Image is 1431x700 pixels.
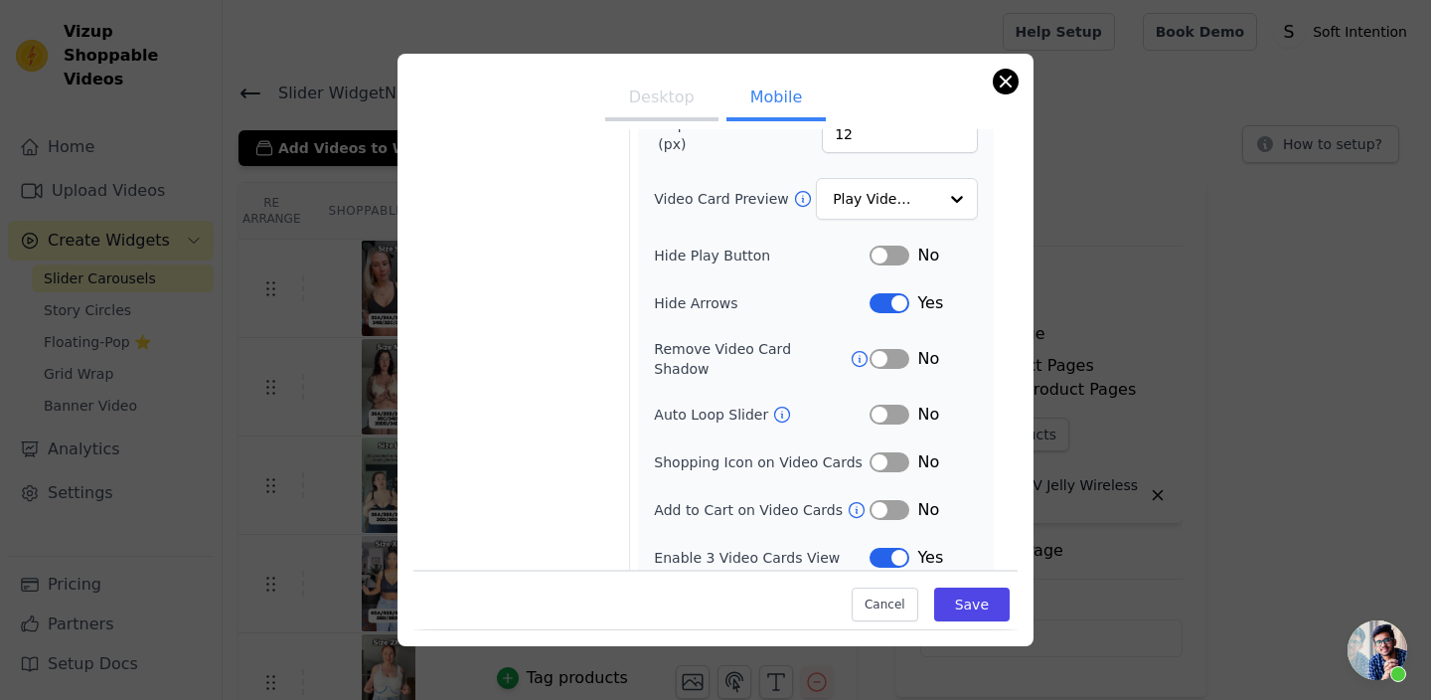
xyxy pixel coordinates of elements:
div: 开放式聊天 [1348,620,1407,680]
span: Yes [917,546,943,570]
label: Gap Between Cards (px) [658,114,822,154]
label: Video Card Preview [654,189,792,209]
label: Add to Cart on Video Cards [654,500,847,520]
button: Save [934,589,1010,622]
button: Close modal [994,70,1018,93]
button: Cancel [852,589,918,622]
label: Enable 3 Video Cards View [654,548,870,568]
span: Yes [917,291,943,315]
button: Mobile [726,78,826,121]
label: Remove Video Card Shadow [654,339,850,379]
label: Auto Loop Slider [654,405,772,425]
label: Hide Play Button [654,246,870,265]
span: No [917,347,939,371]
span: No [917,450,939,474]
label: Hide Arrows [654,293,870,313]
span: No [917,244,939,267]
span: No [917,403,939,427]
label: Shopping Icon on Video Cards [654,452,863,472]
span: No [917,498,939,522]
button: Desktop [605,78,718,121]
